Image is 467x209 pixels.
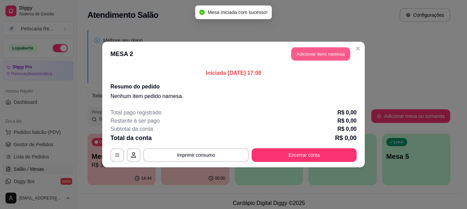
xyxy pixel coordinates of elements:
button: Adicionar itens namesa [291,47,350,61]
p: Restante à ser pago [110,117,160,125]
button: Encerrar conta [252,148,357,162]
p: R$ 0,00 [337,117,357,125]
h2: Resumo do pedido [110,83,357,91]
p: Total da conta [110,133,152,143]
span: Mesa iniciada com sucesso! [208,10,267,15]
p: Total pago registrado [110,109,161,117]
span: check-circle [199,10,205,15]
header: MESA 2 [102,42,365,66]
p: R$ 0,00 [335,133,357,143]
p: Iniciada [DATE] 17:08 [110,69,357,77]
p: Subtotal da conta [110,125,153,133]
button: Close [352,43,363,54]
button: Imprimir consumo [143,148,249,162]
p: R$ 0,00 [337,109,357,117]
p: R$ 0,00 [337,125,357,133]
p: Nenhum item pedido na mesa . [110,92,357,100]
